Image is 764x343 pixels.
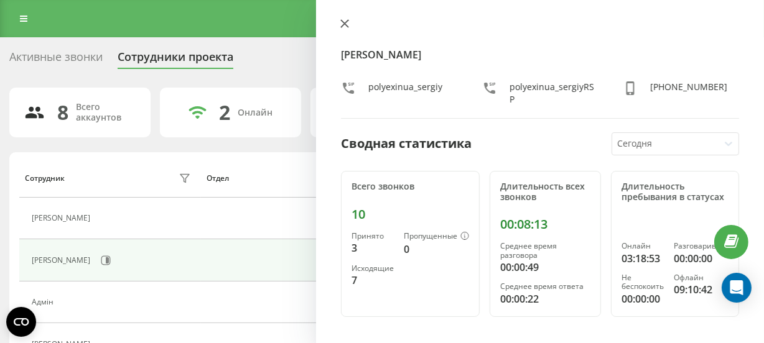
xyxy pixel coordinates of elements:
[9,50,103,70] div: Активные звонки
[219,101,230,124] div: 2
[341,134,472,153] div: Сводная статистика
[500,217,590,232] div: 00:08:13
[352,264,394,273] div: Исходящие
[352,207,469,222] div: 10
[57,101,68,124] div: 8
[622,251,664,266] div: 03:18:53
[404,242,469,257] div: 0
[352,273,394,288] div: 7
[368,81,442,106] div: polyexinua_sergiy
[207,174,229,183] div: Отдел
[674,273,729,282] div: Офлайн
[352,181,469,192] div: Всего звонков
[341,47,739,62] h4: [PERSON_NAME]
[352,240,394,255] div: 3
[238,107,273,118] div: Онлайн
[25,174,65,183] div: Сотрудник
[622,273,664,291] div: Не беспокоить
[76,102,136,123] div: Всего аккаунтов
[674,242,729,250] div: Разговаривает
[622,291,664,306] div: 00:00:00
[500,282,590,291] div: Среднее время ответа
[32,214,93,222] div: [PERSON_NAME]
[622,242,664,250] div: Онлайн
[6,307,36,337] button: Open CMP widget
[500,260,590,275] div: 00:00:49
[118,50,233,70] div: Сотрудники проекта
[674,282,729,297] div: 09:10:42
[650,81,727,106] div: [PHONE_NUMBER]
[500,242,590,260] div: Среднее время разговора
[352,232,394,240] div: Принято
[32,298,57,306] div: Адмін
[674,251,729,266] div: 00:00:00
[404,232,469,242] div: Пропущенные
[722,273,752,303] div: Open Intercom Messenger
[622,181,729,203] div: Длительность пребывания в статусах
[32,256,93,265] div: [PERSON_NAME]
[500,291,590,306] div: 00:00:22
[510,81,599,106] div: polyexinua_sergiyRSP
[500,181,590,203] div: Длительность всех звонков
